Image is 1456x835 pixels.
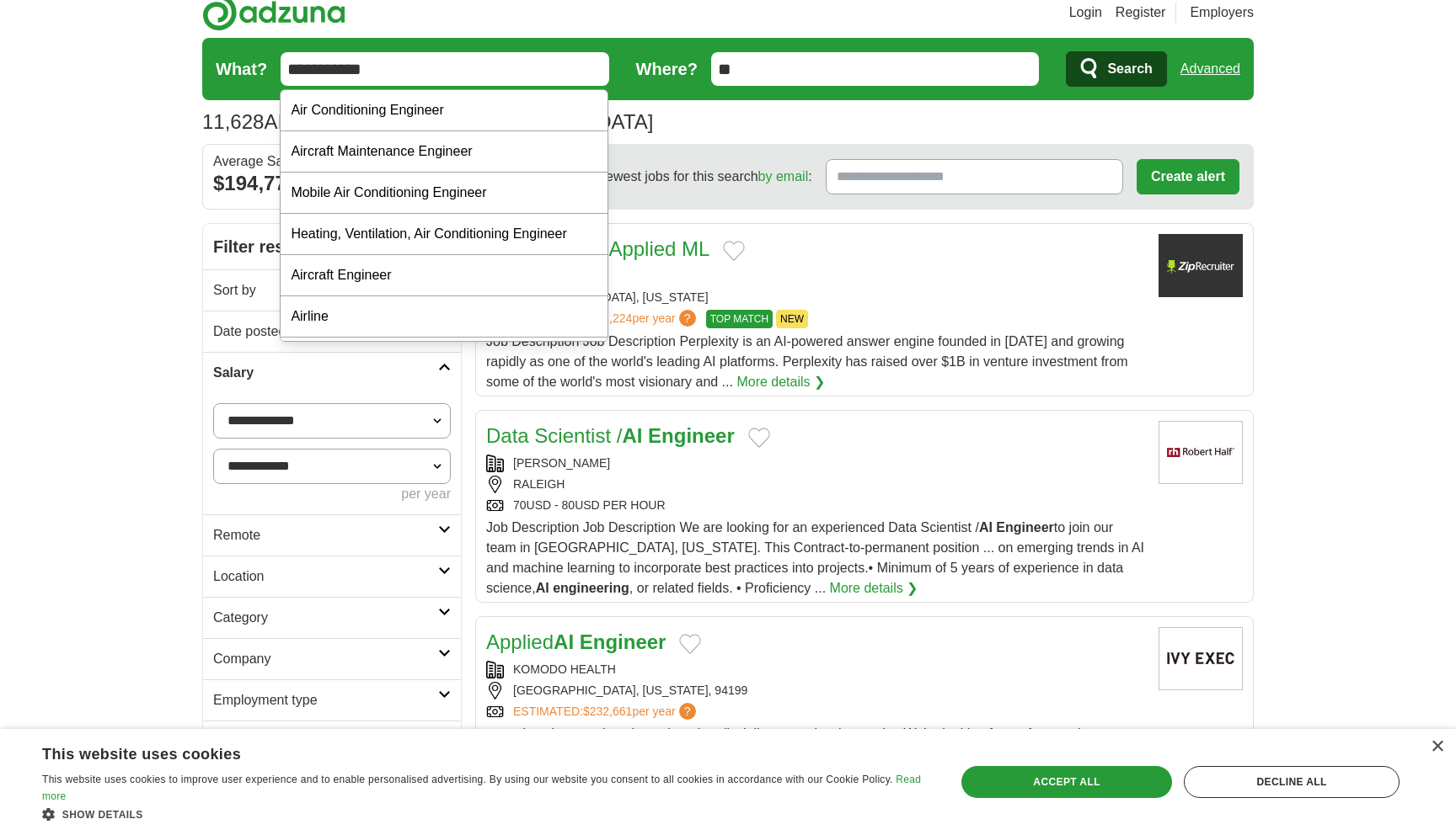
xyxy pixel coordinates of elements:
a: Remote [203,514,461,556]
span: Show details [62,809,143,821]
a: Location [203,556,461,597]
span: NEW [776,310,808,328]
a: Company [203,638,461,679]
strong: AI [554,630,574,653]
div: Average Salary [213,155,451,168]
strong: Engineer [648,424,735,447]
span: ? [679,310,696,327]
img: Robert Half logo [1159,421,1243,484]
button: Create alert [1137,159,1239,194]
a: Hours [203,721,461,762]
div: Heating, Ventilation, Air Conditioning Engineer [281,214,608,255]
img: Company logo [1159,627,1243,690]
a: Employment type [203,679,461,721]
span: Receive the newest jobs for this search : [523,167,811,187]
span: Job Description Job Description Perplexity is an AI-powered answer engine founded in [DATE] and g... [486,334,1128,389]
label: Where? [636,56,698,82]
div: $194,771 [213,168,451,199]
strong: engineers [1004,726,1068,741]
a: Employers [1190,3,1254,23]
div: Mobile Air Conditioning Engineer [281,173,608,214]
span: This website uses cookies to improve user experience and to enable personalised advertising. By u... [42,774,893,785]
h2: Filter results [203,224,461,269]
div: KOMODO HEALTH [486,661,1145,678]
img: Company logo [1159,234,1243,297]
div: per year [213,484,451,504]
span: Search [1107,52,1152,86]
div: [GEOGRAPHIC_DATA], [US_STATE] [486,289,1145,306]
span: ? [679,703,696,720]
h2: Sort by [213,280,438,300]
h2: Location [213,566,438,587]
a: [PERSON_NAME] [513,456,610,470]
strong: AI [622,424,642,447]
div: 70USD - 80USD PER HOUR [486,497,1145,514]
div: Close [1431,741,1443,753]
h2: Remote [213,525,438,545]
strong: Engineer [996,520,1053,535]
div: Aircraft Maintenance Engineer [281,131,608,173]
a: Sort by [203,269,461,311]
a: Login [1069,3,1102,23]
a: Data Scientist /AI Engineer [486,424,735,447]
span: 11,628 [202,107,264,137]
a: AppliedAI Engineer [486,630,666,653]
span: $232,661 [583,705,632,718]
div: Airline [281,296,608,338]
div: Aircraft Engineer [281,255,608,296]
button: Add to favorite jobs [723,241,745,261]
div: Air Conditioning Engineer [281,90,608,131]
h2: Employment type [213,690,438,710]
h1: AI engineer Jobs in [GEOGRAPHIC_DATA] [202,110,653,133]
strong: AI [536,581,549,595]
a: Advanced [1180,52,1240,86]
a: Register [1116,3,1166,23]
div: Airport [281,338,608,379]
div: RALEIGH [486,476,1145,493]
strong: engineering [553,581,629,595]
a: Date posted [203,311,461,352]
span: TOP MATCH [706,310,773,328]
strong: Engineer [580,630,666,653]
span: ... to slow down and apply engineering discipline to scale what works. We’re looking for who appr... [486,726,1145,801]
span: Job Description Job Description We are looking for an experienced Data Scientist / to join our te... [486,520,1144,595]
div: Accept all [961,766,1172,798]
strong: AI [979,520,993,535]
div: [GEOGRAPHIC_DATA], [US_STATE], 94199 [486,682,1145,699]
button: Add to favorite jobs [748,428,770,448]
a: More details ❯ [736,372,825,392]
h2: Company [213,649,438,669]
h2: Salary [213,363,438,383]
a: by email [758,169,809,183]
a: Salary [203,352,461,393]
div: Decline all [1184,766,1400,798]
button: Add to favorite jobs [679,634,701,654]
label: What? [216,56,267,82]
div: Show details [42,806,929,822]
a: Category [203,597,461,638]
h2: Date posted [213,322,438,342]
a: ESTIMATED:$232,661per year? [513,703,699,721]
a: More details ❯ [830,578,918,598]
div: This website uses cookies [42,739,886,764]
button: Search [1066,51,1166,87]
div: PERPLEXITY AI [486,268,1145,285]
h2: Category [213,608,438,628]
